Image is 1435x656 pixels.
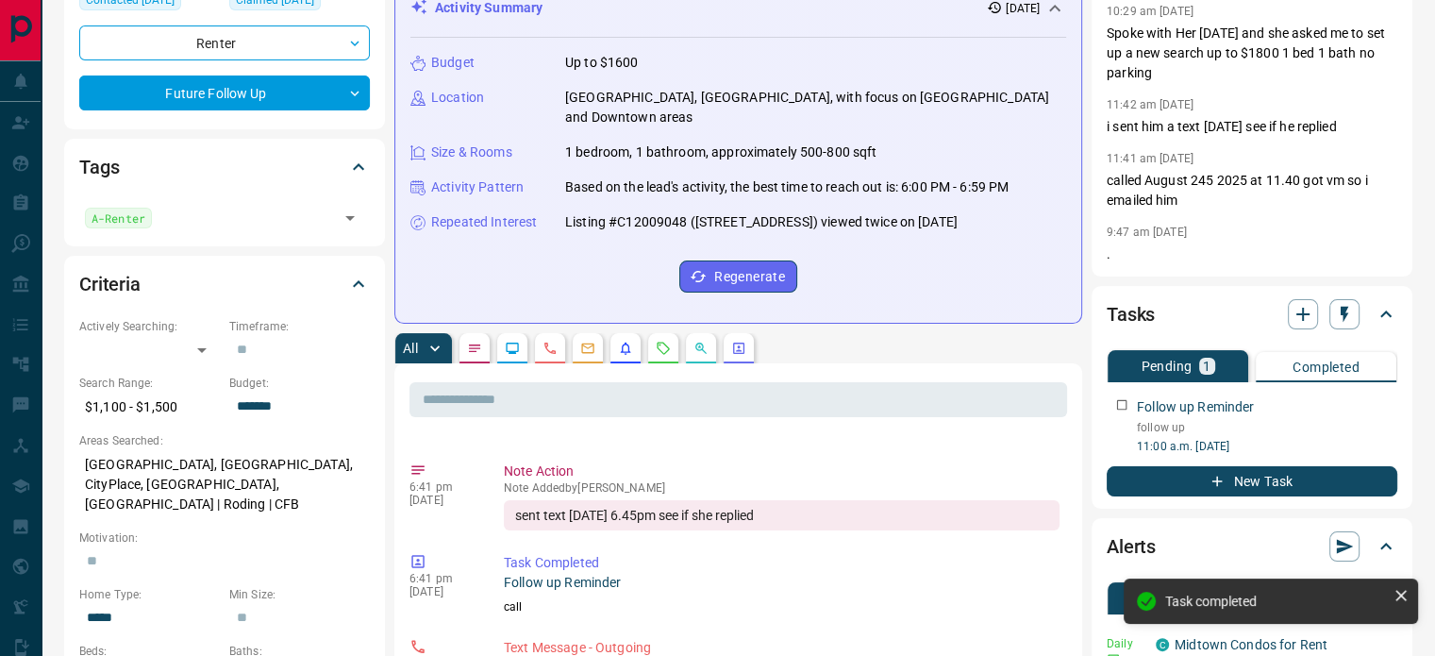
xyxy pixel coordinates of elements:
p: Activity Pattern [431,177,524,197]
p: Based on the lead's activity, the best time to reach out is: 6:00 PM - 6:59 PM [565,177,1009,197]
p: . [1107,244,1397,264]
p: 6:41 pm [409,572,476,585]
div: condos.ca [1156,638,1169,651]
h2: Tasks [1107,299,1155,329]
p: [DATE] [409,585,476,598]
p: 11:00 a.m. [DATE] [1137,438,1397,455]
p: 1 bedroom, 1 bathroom, approximately 500-800 sqft [565,143,876,162]
p: All [403,342,418,355]
div: sent text [DATE] 6.45pm see if she replied [504,500,1060,530]
p: Budget [431,53,475,73]
svg: Calls [542,341,558,356]
h2: Criteria [79,269,141,299]
p: Min Size: [229,586,370,603]
p: Actively Searching: [79,318,220,335]
p: Repeated Interest [431,212,537,232]
svg: Notes [467,341,482,356]
p: Follow up Reminder [1137,397,1254,417]
div: Criteria [79,261,370,307]
p: Spoke with Her [DATE] and she asked me to set up a new search up to $1800 1 bed 1 bath no parking [1107,24,1397,83]
p: Note Added by [PERSON_NAME] [504,481,1060,495]
div: Alerts [1107,524,1397,569]
p: $1,100 - $1,500 [79,392,220,423]
p: i sent him a text [DATE] see if he replied [1107,117,1397,137]
p: 1 [1203,360,1210,373]
p: Pending [1141,360,1192,373]
p: 6:41 pm [409,480,476,494]
div: Renter [79,25,370,60]
p: [GEOGRAPHIC_DATA], [GEOGRAPHIC_DATA], CityPlace, [GEOGRAPHIC_DATA], [GEOGRAPHIC_DATA] | Roding | CFB [79,449,370,520]
p: [DATE] [409,494,476,507]
svg: Opportunities [693,341,709,356]
svg: Agent Actions [731,341,746,356]
p: Listing #C12009048 ([STREET_ADDRESS]) viewed twice on [DATE] [565,212,958,232]
p: Search Range: [79,375,220,392]
p: Note Action [504,462,1060,481]
svg: Emails [580,341,595,356]
p: 10:29 am [DATE] [1107,5,1193,18]
button: New Task [1107,466,1397,496]
p: called August 245 2025 at 11.40 got vm so i emailed him [1107,171,1397,210]
p: Motivation: [79,530,370,547]
button: Regenerate [679,261,797,293]
h2: Alerts [1107,531,1156,562]
p: Home Type: [79,586,220,603]
div: Tags [79,144,370,190]
p: Areas Searched: [79,432,370,449]
p: [GEOGRAPHIC_DATA], [GEOGRAPHIC_DATA], with focus on [GEOGRAPHIC_DATA] and Downtown areas [565,88,1066,127]
div: Tasks [1107,292,1397,337]
p: 9:47 am [DATE] [1107,226,1187,239]
div: Task completed [1165,594,1386,609]
p: Daily [1107,635,1144,652]
a: Midtown Condos for Rent [1175,637,1327,652]
p: Task Completed [504,553,1060,573]
p: Completed [1293,361,1360,374]
svg: Lead Browsing Activity [505,341,520,356]
p: Location [431,88,484,108]
p: call [504,598,1060,615]
span: A-Renter [92,209,145,227]
p: Budget: [229,375,370,392]
p: Timeframe: [229,318,370,335]
p: Up to $1600 [565,53,638,73]
h2: Tags [79,152,119,182]
div: Future Follow Up [79,76,370,110]
p: Size & Rooms [431,143,512,162]
svg: Listing Alerts [618,341,633,356]
button: Open [337,205,363,231]
p: Follow up Reminder [504,573,1060,593]
p: 11:41 am [DATE] [1107,152,1193,165]
svg: Requests [656,341,671,356]
p: follow up [1137,419,1397,436]
p: 11:42 am [DATE] [1107,98,1193,111]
